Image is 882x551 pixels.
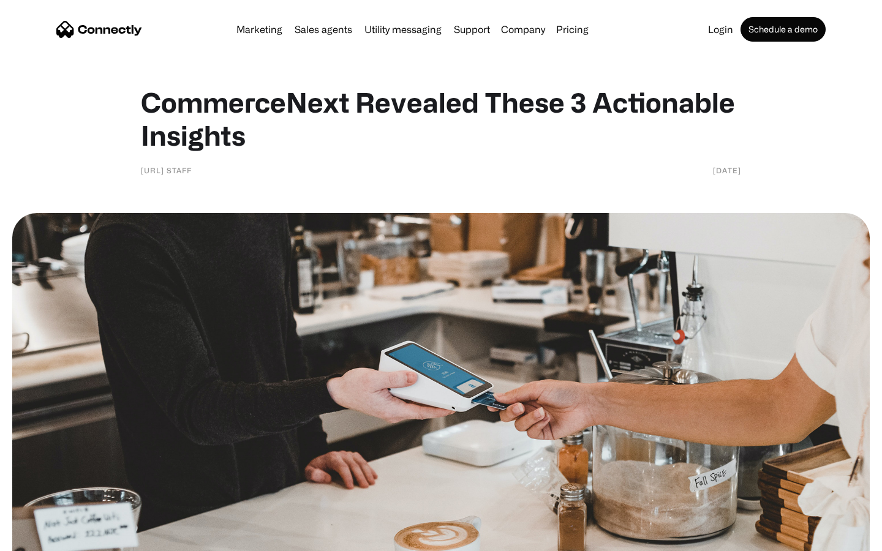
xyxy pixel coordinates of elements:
[24,530,73,547] ul: Language list
[141,164,192,176] div: [URL] Staff
[551,24,594,34] a: Pricing
[360,24,447,34] a: Utility messaging
[232,24,287,34] a: Marketing
[741,17,826,42] a: Schedule a demo
[703,24,738,34] a: Login
[12,530,73,547] aside: Language selected: English
[713,164,741,176] div: [DATE]
[290,24,357,34] a: Sales agents
[449,24,495,34] a: Support
[501,21,545,38] div: Company
[141,86,741,152] h1: CommerceNext Revealed These 3 Actionable Insights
